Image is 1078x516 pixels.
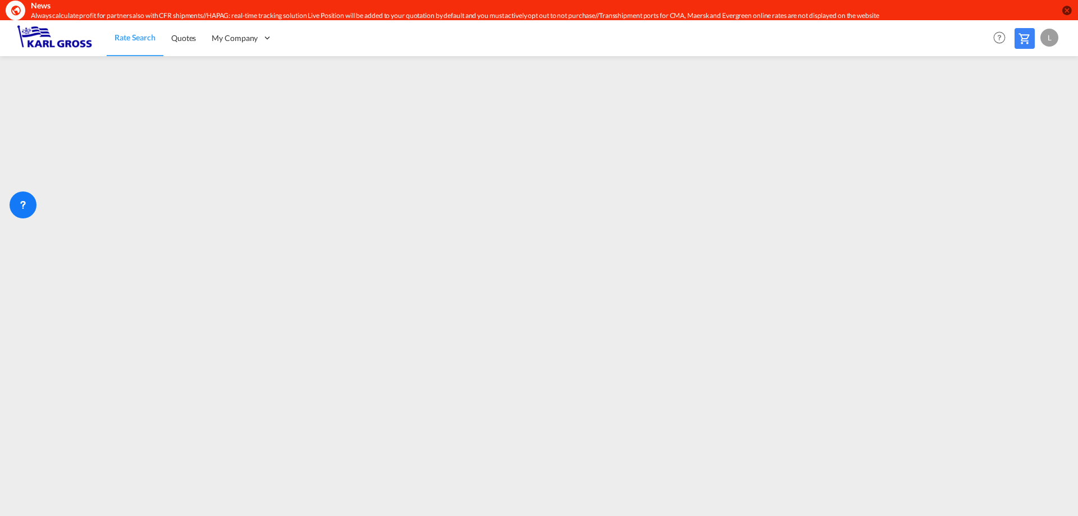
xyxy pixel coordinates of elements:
span: Rate Search [115,33,156,42]
a: Rate Search [107,20,163,56]
a: Quotes [163,20,204,56]
div: Always calculate profit for partners also with CFR shipments//HAPAG: real-time tracking solution ... [31,11,912,21]
div: L [1040,29,1058,47]
img: 3269c73066d711f095e541db4db89301.png [17,25,93,51]
div: My Company [204,20,280,56]
button: icon-close-circle [1061,4,1072,16]
span: Help [990,28,1009,47]
div: Help [990,28,1015,48]
span: Quotes [171,33,196,43]
span: My Company [212,33,258,44]
md-icon: icon-earth [10,4,21,16]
